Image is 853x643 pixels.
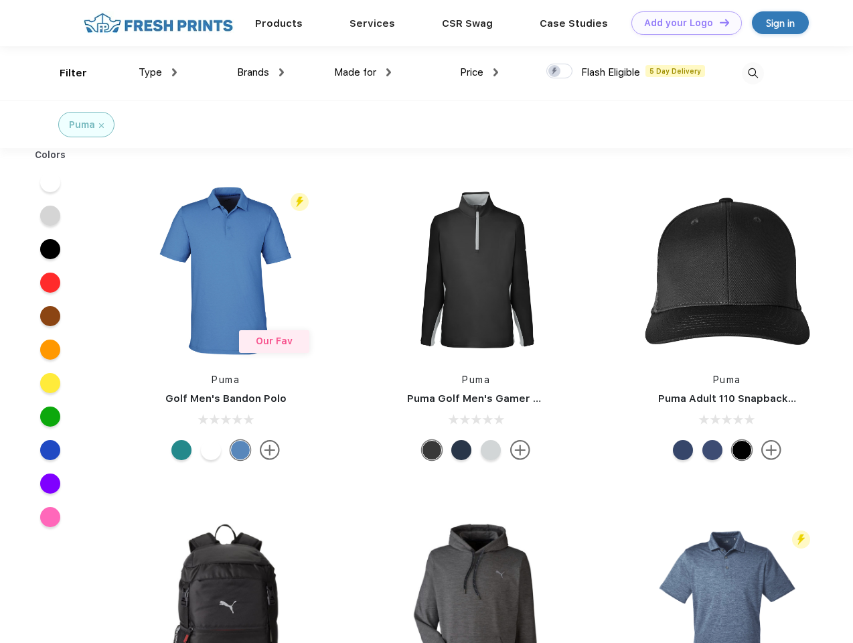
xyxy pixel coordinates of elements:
[165,392,287,405] a: Golf Men's Bandon Polo
[25,148,76,162] div: Colors
[386,68,391,76] img: dropdown.png
[137,182,315,360] img: func=resize&h=266
[334,66,376,78] span: Made for
[237,66,269,78] span: Brands
[766,15,795,31] div: Sign in
[673,440,693,460] div: Peacoat with Qut Shd
[212,374,240,385] a: Puma
[752,11,809,34] a: Sign in
[493,68,498,76] img: dropdown.png
[256,336,293,346] span: Our Fav
[742,62,764,84] img: desktop_search.svg
[201,440,221,460] div: Bright White
[172,68,177,76] img: dropdown.png
[69,118,95,132] div: Puma
[462,374,490,385] a: Puma
[510,440,530,460] img: more.svg
[792,530,810,549] img: flash_active_toggle.svg
[581,66,640,78] span: Flash Eligible
[255,17,303,29] a: Products
[422,440,442,460] div: Puma Black
[60,66,87,81] div: Filter
[139,66,162,78] span: Type
[279,68,284,76] img: dropdown.png
[230,440,250,460] div: Lake Blue
[99,123,104,128] img: filter_cancel.svg
[407,392,619,405] a: Puma Golf Men's Gamer Golf Quarter-Zip
[291,193,309,211] img: flash_active_toggle.svg
[260,440,280,460] img: more.svg
[645,65,705,77] span: 5 Day Delivery
[720,19,729,26] img: DT
[350,17,395,29] a: Services
[638,182,816,360] img: func=resize&h=266
[481,440,501,460] div: High Rise
[702,440,722,460] div: Peacoat Qut Shd
[713,374,741,385] a: Puma
[442,17,493,29] a: CSR Swag
[80,11,237,35] img: fo%20logo%202.webp
[460,66,483,78] span: Price
[644,17,713,29] div: Add your Logo
[451,440,471,460] div: Navy Blazer
[732,440,752,460] div: Pma Blk Pma Blk
[387,182,565,360] img: func=resize&h=266
[761,440,781,460] img: more.svg
[171,440,191,460] div: Green Lagoon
